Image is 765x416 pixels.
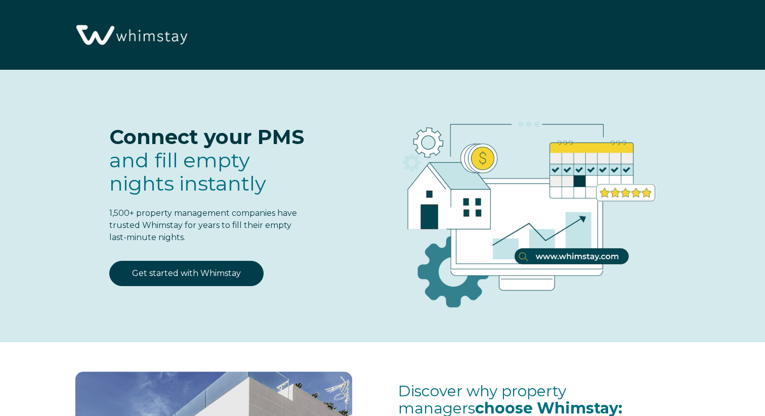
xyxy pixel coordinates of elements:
img: RBO Ilustrations-03 [345,90,701,323]
img: Whimstay Logo-02 1 [71,5,191,66]
a: Get started with Whimstay [109,261,264,286]
span: Connect your PMS [109,124,304,149]
span: fill empty nights instantly [109,148,266,196]
span: 1,500+ property management companies have trusted Whimstay for years to fill their empty last-min... [109,208,297,242]
span: and [109,148,266,196]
